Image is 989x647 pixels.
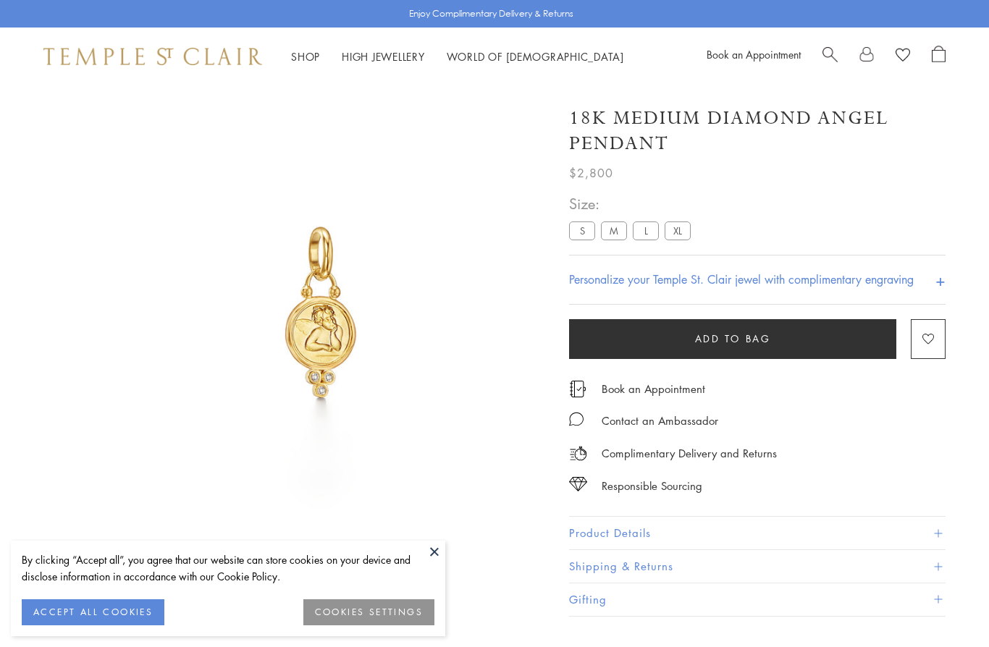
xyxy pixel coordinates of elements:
[602,477,702,495] div: Responsible Sourcing
[665,221,691,240] label: XL
[569,517,946,549] button: Product Details
[602,444,777,462] p: Complimentary Delivery and Returns
[569,221,595,240] label: S
[291,48,624,66] nav: Main navigation
[303,599,434,625] button: COOKIES SETTINGS
[601,221,627,240] label: M
[569,583,946,616] button: Gifting
[447,49,624,64] a: World of [DEMOGRAPHIC_DATA]World of [DEMOGRAPHIC_DATA]
[896,46,910,67] a: View Wishlist
[569,164,613,182] span: $2,800
[602,412,718,430] div: Contact an Ambassador
[932,46,946,67] a: Open Shopping Bag
[342,49,425,64] a: High JewelleryHigh Jewellery
[569,106,946,156] h1: 18K Medium Diamond Angel Pendant
[569,381,586,397] img: icon_appointment.svg
[917,579,975,633] iframe: Gorgias live chat messenger
[22,599,164,625] button: ACCEPT ALL COOKIES
[94,85,547,538] img: AP10-DIGRN
[409,7,573,21] p: Enjoy Complimentary Delivery & Returns
[695,331,771,347] span: Add to bag
[569,319,896,359] button: Add to bag
[822,46,838,67] a: Search
[43,48,262,65] img: Temple St. Clair
[569,477,587,491] img: icon_sourcing.svg
[707,47,801,62] a: Book an Appointment
[935,266,946,293] h4: +
[602,381,705,397] a: Book an Appointment
[569,192,696,216] span: Size:
[569,412,584,426] img: MessageIcon-01_2.svg
[633,221,659,240] label: L
[569,444,587,462] img: icon_delivery.svg
[291,49,320,64] a: ShopShop
[569,550,946,583] button: Shipping & Returns
[569,271,914,288] h4: Personalize your Temple St. Clair jewel with complimentary engraving
[22,551,434,585] div: By clicking “Accept all”, you agree that our website can store cookies on your device and disclos...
